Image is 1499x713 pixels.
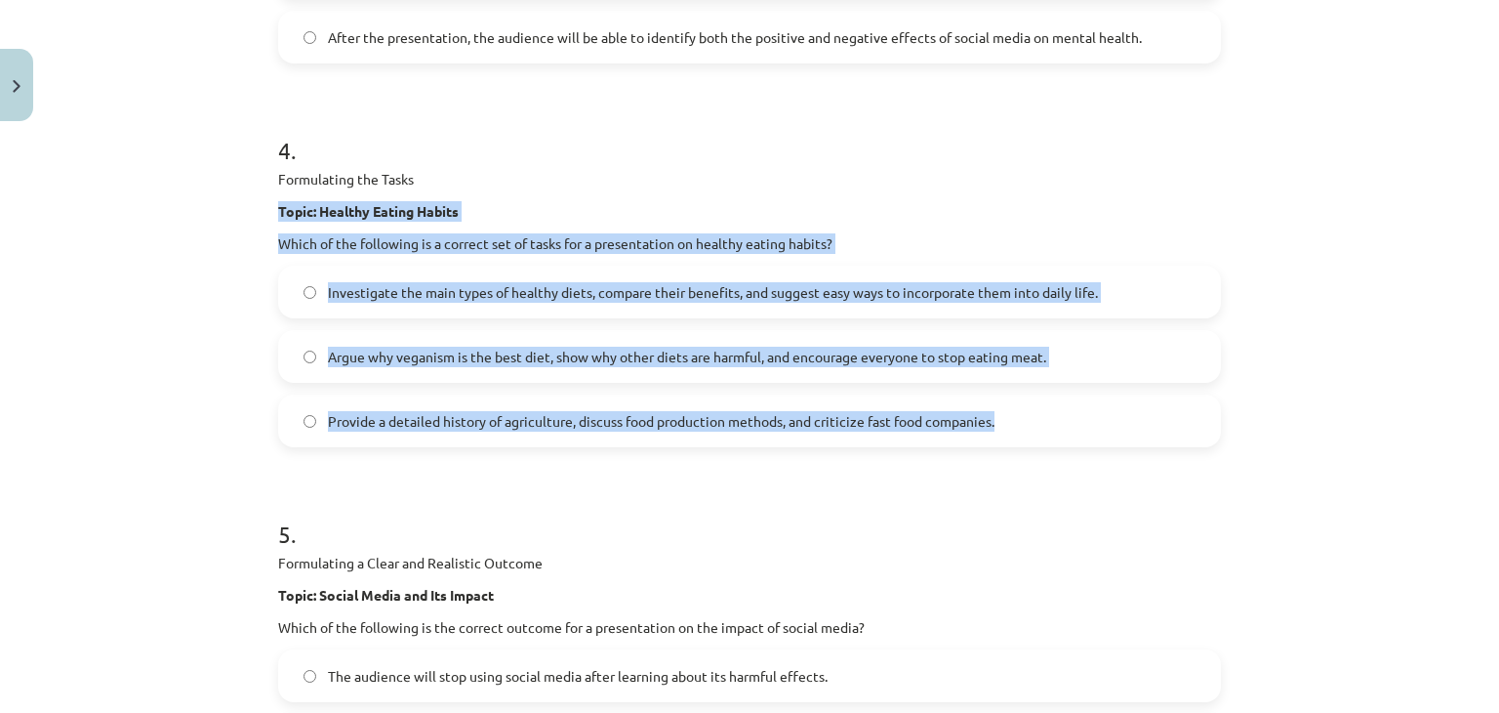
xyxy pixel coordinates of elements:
[13,80,20,93] img: icon-close-lesson-0947bae3869378f0d4975bcd49f059093ad1ed9edebbc8119c70593378902aed.svg
[278,486,1221,547] h1: 5 .
[304,415,316,428] input: Provide a detailed history of agriculture, discuss food production methods, and criticize fast fo...
[278,169,1221,189] p: Formulating the Tasks
[278,233,1221,254] p: Which of the following is a correct set of tasks for a presentation on healthy eating habits?
[304,31,316,44] input: After the presentation, the audience will be able to identify both the positive and negative effe...
[278,617,1221,638] p: Which of the following is the correct outcome for a presentation on the impact of social media?
[328,411,994,432] span: Provide a detailed history of agriculture, discuss food production methods, and criticize fast fo...
[328,666,828,687] span: The audience will stop using social media after learning about its harmful effects.
[278,586,494,604] strong: Topic: Social Media and Its Impact
[278,103,1221,163] h1: 4 .
[328,347,1046,367] span: Argue why veganism is the best diet, show why other diets are harmful, and encourage everyone to ...
[304,351,316,363] input: Argue why veganism is the best diet, show why other diets are harmful, and encourage everyone to ...
[304,670,316,683] input: The audience will stop using social media after learning about its harmful effects.
[328,282,1098,303] span: Investigate the main types of healthy diets, compare their benefits, and suggest easy ways to inc...
[304,286,316,299] input: Investigate the main types of healthy diets, compare their benefits, and suggest easy ways to inc...
[278,553,1221,573] p: Formulating a Clear and Realistic Outcome
[328,27,1142,48] span: After the presentation, the audience will be able to identify both the positive and negative effe...
[278,202,459,220] strong: Topic: Healthy Eating Habits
